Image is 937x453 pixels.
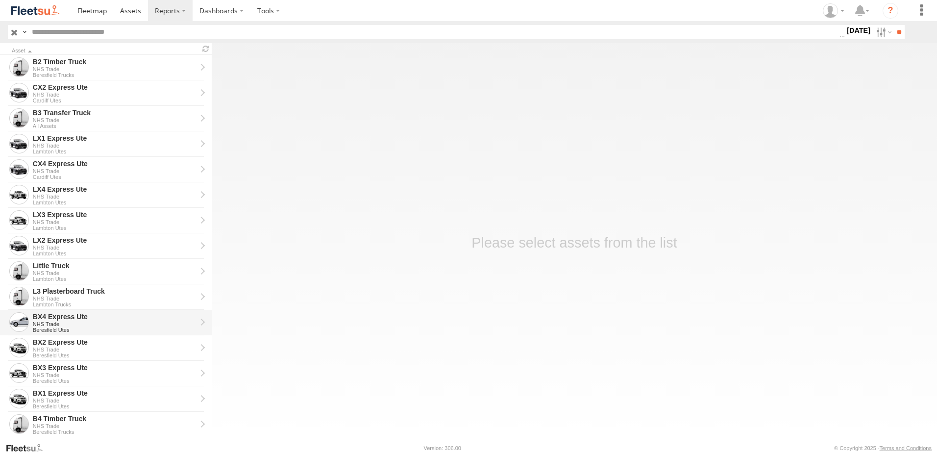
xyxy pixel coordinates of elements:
[33,423,197,429] div: NHS Trade
[33,98,197,103] div: Cardiff Utes
[33,149,197,154] div: Lambton Utes
[33,194,197,200] div: NHS Trade
[33,352,197,358] div: Beresfield Utes
[21,25,28,39] label: Search Query
[33,185,197,194] div: LX4 Express Ute - View Asset History
[33,134,197,143] div: LX1 Express Ute - View Asset History
[33,143,197,149] div: NHS Trade
[33,327,197,333] div: Beresfield Utes
[33,414,197,423] div: B4 Timber Truck - View Asset History
[33,347,197,352] div: NHS Trade
[33,302,197,307] div: Lambton Trucks
[33,83,197,92] div: CX2 Express Ute - View Asset History
[33,363,197,372] div: BX3 Express Ute - View Asset History
[33,236,197,245] div: LX2 Express Ute - View Asset History
[33,338,197,347] div: BX2 Express Ute - View Asset History
[872,25,893,39] label: Search Filter Options
[33,312,197,321] div: BX4 Express Ute - View Asset History
[33,123,197,129] div: All Assets
[880,445,932,451] a: Terms and Conditions
[845,25,872,36] label: [DATE]
[200,44,212,53] span: Refresh
[33,261,197,270] div: Little Truck - View Asset History
[33,72,197,78] div: Beresfield Trucks
[424,445,461,451] div: Version: 306.00
[33,389,197,398] div: BX1 Express Ute - View Asset History
[33,92,197,98] div: NHS Trade
[33,57,197,66] div: B2 Timber Truck - View Asset History
[834,445,932,451] div: © Copyright 2025 -
[33,270,197,276] div: NHS Trade
[33,159,197,168] div: CX4 Express Ute - View Asset History
[819,3,848,18] div: Kelley Adamson
[33,210,197,219] div: LX3 Express Ute - View Asset History
[33,174,197,180] div: Cardiff Utes
[33,219,197,225] div: NHS Trade
[33,429,197,435] div: Beresfield Trucks
[33,251,197,256] div: Lambton Utes
[33,168,197,174] div: NHS Trade
[33,372,197,378] div: NHS Trade
[33,108,197,117] div: B3 Transfer Truck - View Asset History
[33,287,197,296] div: L3 Plasterboard Truck - View Asset History
[883,3,898,19] i: ?
[33,225,197,231] div: Lambton Utes
[10,4,61,17] img: fleetsu-logo-horizontal.svg
[33,276,197,282] div: Lambton Utes
[5,443,50,453] a: Visit our Website
[33,117,197,123] div: NHS Trade
[33,321,197,327] div: NHS Trade
[33,200,197,205] div: Lambton Utes
[33,296,197,302] div: NHS Trade
[33,245,197,251] div: NHS Trade
[33,66,197,72] div: NHS Trade
[33,398,197,403] div: NHS Trade
[12,49,196,53] div: Click to Sort
[33,403,197,409] div: Beresfield Utes
[33,378,197,384] div: Beresfield Utes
